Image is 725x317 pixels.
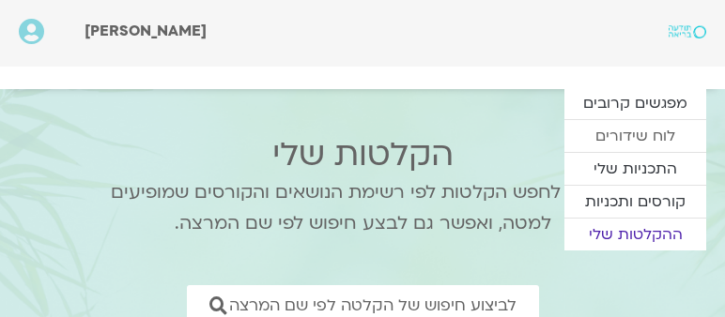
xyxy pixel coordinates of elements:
a: ההקלטות שלי [564,219,706,250]
span: לביצוע חיפוש של הקלטה לפי שם המרצה [229,296,517,314]
p: אפשר לחפש הקלטות לפי רשימת הנושאים והקורסים שמופיעים למטה, ואפשר גם לבצע חיפוש לפי שם המרצה. [85,177,640,239]
a: לוח שידורים [564,120,706,152]
a: מפגשים קרובים [564,87,706,119]
span: [PERSON_NAME] [85,21,207,41]
a: קורסים ותכניות [564,186,706,218]
h2: הקלטות שלי [85,136,640,174]
a: התכניות שלי [564,153,706,185]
